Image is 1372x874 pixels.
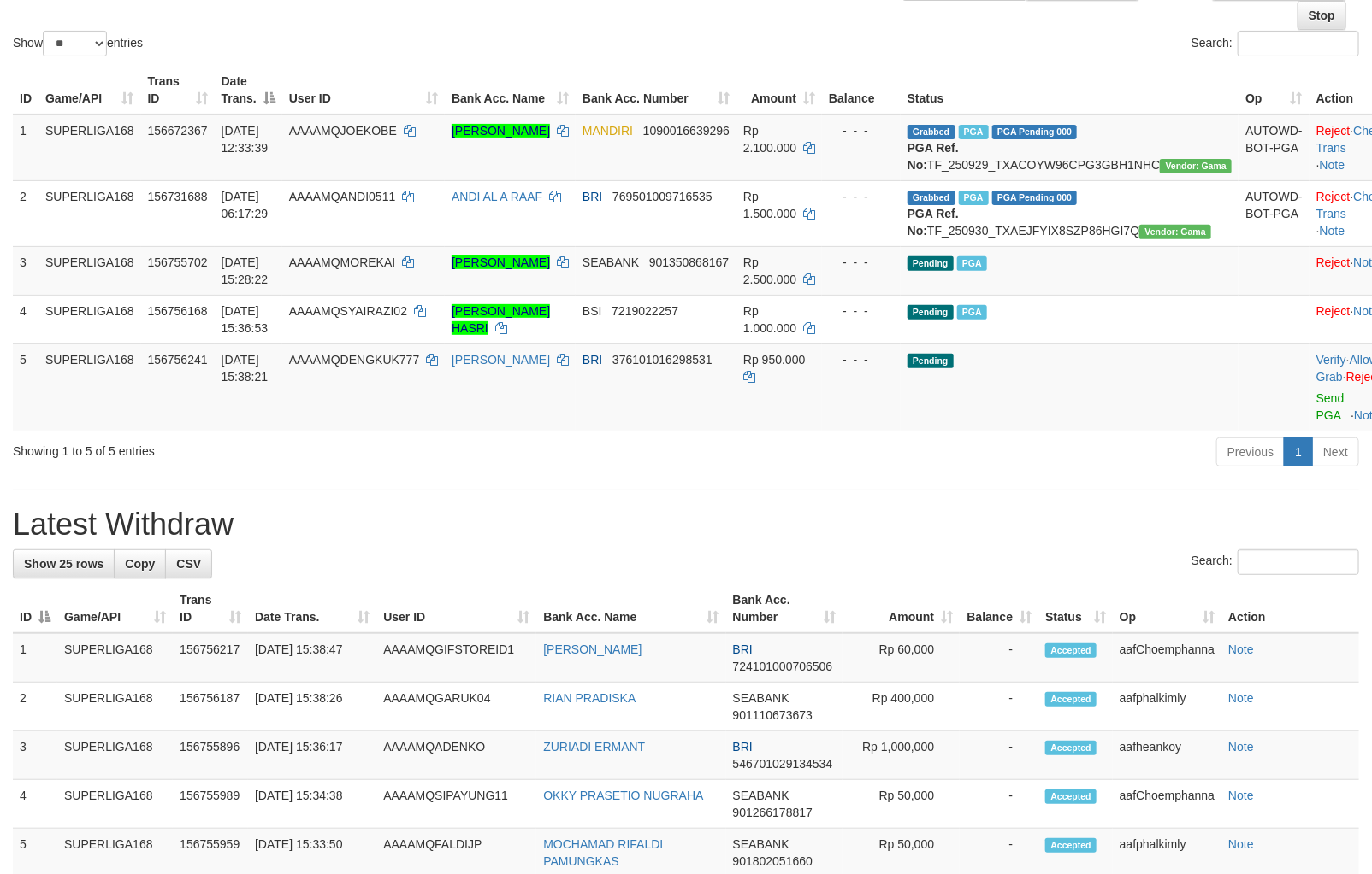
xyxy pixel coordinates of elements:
[583,304,602,318] span: BSI
[1045,789,1097,804] span: Accepted
[957,256,987,271] span: Marked by aafheankoy
[733,660,833,673] span: Copy 724101000706506 to clipboard
[13,66,38,114] th: ID
[38,180,141,246] td: SUPERLIGA168
[38,66,141,114] th: Game/API: activate to sort column ascending
[13,436,559,460] div: Showing 1 to 5 of 5 entries
[829,254,894,271] div: - - -
[38,295,141,343] td: SUPERLIGA168
[13,584,57,633] th: ID: activate to sort column descending
[13,683,57,731] td: 2
[1228,691,1254,705] a: Note
[38,246,141,295] td: SUPERLIGA168
[843,633,960,683] td: Rp 60,000
[13,343,38,431] td: 5
[445,66,576,114] th: Bank Acc. Name: activate to sort column ascending
[536,584,725,633] th: Bank Acc. Name: activate to sort column ascending
[1113,731,1221,780] td: aafheankoy
[908,256,954,271] span: Pending
[1312,437,1359,466] a: Next
[743,353,805,367] span: Rp 950.000
[1045,692,1097,707] span: Accepted
[643,124,730,138] span: Copy 1090016639296 to clipboard
[289,304,407,318] span: AAAAMQSYAIRAZI02
[1045,838,1097,853] span: Accepted
[1316,353,1346,367] a: Verify
[1239,180,1310,246] td: AUTOWD-BOT-PGA
[960,683,1038,731] td: -
[376,731,536,780] td: AAAAMQADENKO
[248,683,376,731] td: [DATE] 15:38:26
[173,731,248,780] td: 156755896
[13,295,38,343] td: 4
[908,207,959,238] b: PGA Ref. No:
[173,683,248,731] td: 156756187
[901,180,1239,246] td: TF_250930_TXAEJFYIX8SZP86HGI7Q
[992,191,1078,205] span: PGA Pending
[1316,190,1351,203] a: Reject
[1113,780,1221,829] td: aafChoemphanna
[222,255,269,286] span: [DATE] 15:28:22
[114,549,166,578] a: Copy
[376,780,536,829] td: AAAAMQSIPAYUNG11
[1228,642,1254,656] a: Note
[822,66,901,114] th: Balance
[733,708,813,722] span: Copy 901110673673 to clipboard
[957,305,987,320] span: Marked by aafsengchandara
[743,190,796,220] span: Rp 1.500.000
[289,353,420,367] span: AAAAMQDENGKUK777
[148,124,208,138] span: 156672367
[43,31,107,56] select: Showentries
[1316,255,1351,269] a: Reject
[543,837,663,868] a: MOCHAMAD RIFALDI PAMUNGKAS
[289,190,396,203] span: AAAAMQANDI0511
[141,66,215,114] th: Trans ID: activate to sort column ascending
[743,124,796,155] span: Rp 2.100.000
[376,633,536,683] td: AAAAMQGIFSTOREID1
[1320,158,1345,172] a: Note
[736,66,822,114] th: Amount: activate to sort column ascending
[125,557,155,571] span: Copy
[1038,584,1113,633] th: Status: activate to sort column ascending
[282,66,445,114] th: User ID: activate to sort column ascending
[13,180,38,246] td: 2
[743,255,796,286] span: Rp 2.500.000
[1238,549,1359,575] input: Search:
[908,354,954,368] span: Pending
[452,353,550,367] a: [PERSON_NAME]
[13,507,1359,542] h1: Latest Withdraw
[960,633,1038,683] td: -
[452,255,550,269] a: [PERSON_NAME]
[148,255,208,269] span: 156755702
[733,837,789,851] span: SEABANK
[960,731,1038,780] td: -
[38,114,141,181] td: SUPERLIGA168
[843,584,960,633] th: Amount: activate to sort column ascending
[733,789,789,802] span: SEABANK
[57,780,173,829] td: SUPERLIGA168
[992,125,1078,139] span: PGA Pending
[908,305,954,320] span: Pending
[901,66,1239,114] th: Status
[743,304,796,335] span: Rp 1.000.000
[289,124,397,138] span: AAAAMQJOEKOBE
[733,691,789,705] span: SEABANK
[649,255,729,269] span: Copy 901350868167 to clipboard
[289,255,395,269] span: AAAAMQMOREKAI
[960,584,1038,633] th: Balance: activate to sort column ascending
[543,789,703,802] a: OKKY PRASETIO NUGRAHA
[1298,1,1346,30] a: Stop
[13,780,57,829] td: 4
[1113,683,1221,731] td: aafphalkimly
[1045,741,1097,755] span: Accepted
[1239,66,1310,114] th: Op: activate to sort column ascending
[248,633,376,683] td: [DATE] 15:38:47
[583,353,602,367] span: BRI
[829,122,894,139] div: - - -
[1228,740,1254,754] a: Note
[612,190,713,203] span: Copy 769501009716535 to clipboard
[452,124,550,138] a: [PERSON_NAME]
[248,780,376,829] td: [DATE] 15:34:38
[13,731,57,780] td: 3
[57,633,173,683] td: SUPERLIGA168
